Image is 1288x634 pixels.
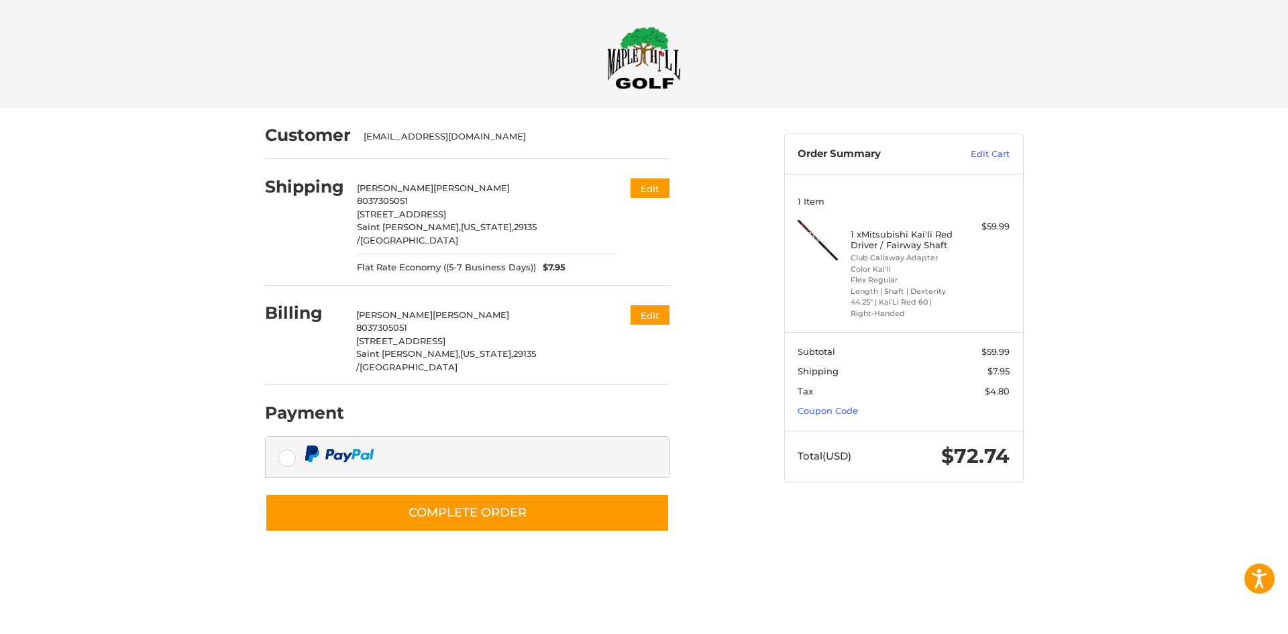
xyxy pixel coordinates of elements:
[357,261,536,274] span: Flat Rate Economy ((5-7 Business Days))
[798,366,839,376] span: Shipping
[987,366,1010,376] span: $7.95
[798,196,1010,207] h3: 1 Item
[357,195,408,206] span: 8037305051
[851,229,953,251] h4: 1 x Mitsubishi Kai'li Red Driver / Fairway Shaft
[265,303,343,323] h2: Billing
[265,403,344,423] h2: Payment
[985,386,1010,397] span: $4.80
[798,386,813,397] span: Tax
[941,443,1010,468] span: $72.74
[360,235,458,246] span: [GEOGRAPHIC_DATA]
[357,221,537,246] span: 29135 /
[356,309,433,320] span: [PERSON_NAME]
[798,148,942,161] h3: Order Summary
[305,445,374,462] img: PayPal icon
[461,221,514,232] span: [US_STATE],
[265,125,351,146] h2: Customer
[798,405,858,416] a: Coupon Code
[798,346,835,357] span: Subtotal
[957,220,1010,233] div: $59.99
[356,348,460,359] span: Saint [PERSON_NAME],
[942,148,1010,161] a: Edit Cart
[265,176,344,197] h2: Shipping
[360,362,458,372] span: [GEOGRAPHIC_DATA]
[357,209,446,219] span: [STREET_ADDRESS]
[357,182,433,193] span: [PERSON_NAME]
[356,348,536,372] span: 29135 /
[631,178,669,198] button: Edit
[536,261,566,274] span: $7.95
[631,305,669,325] button: Edit
[364,130,656,144] div: [EMAIL_ADDRESS][DOMAIN_NAME]
[460,348,513,359] span: [US_STATE],
[356,322,407,333] span: 8037305051
[607,26,681,89] img: Maple Hill Golf
[851,252,953,264] li: Club Callaway Adapter
[356,335,445,346] span: [STREET_ADDRESS]
[851,264,953,275] li: Color Kai'li
[433,309,509,320] span: [PERSON_NAME]
[798,450,851,462] span: Total (USD)
[851,286,953,319] li: Length | Shaft | Dexterity 44.25" | Kai'Li Red 60 | Right-Handed
[265,494,669,532] button: Complete order
[357,221,461,232] span: Saint [PERSON_NAME],
[433,182,510,193] span: [PERSON_NAME]
[851,274,953,286] li: Flex Regular
[981,346,1010,357] span: $59.99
